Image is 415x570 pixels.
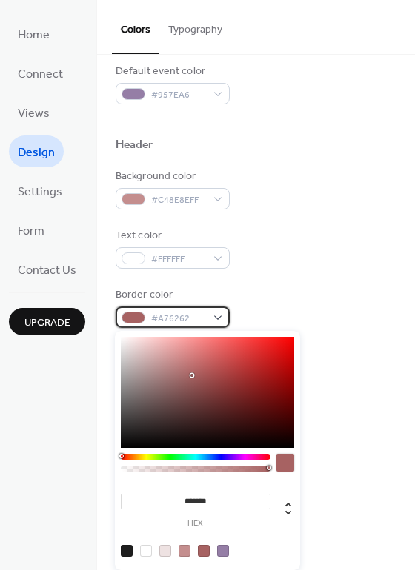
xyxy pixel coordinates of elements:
[151,252,206,267] span: #FFFFFF
[9,57,72,89] a: Connect
[18,259,76,282] span: Contact Us
[9,253,85,285] a: Contact Us
[18,63,63,86] span: Connect
[9,175,71,207] a: Settings
[116,64,227,79] div: Default event color
[24,315,70,331] span: Upgrade
[121,520,270,528] label: hex
[9,214,53,246] a: Form
[18,141,55,164] span: Design
[18,102,50,125] span: Views
[18,220,44,243] span: Form
[9,18,59,50] a: Home
[151,311,206,326] span: #A76262
[198,545,210,557] div: rgb(167, 98, 98)
[151,87,206,103] span: #957EA6
[116,287,227,303] div: Border color
[116,169,227,184] div: Background color
[9,96,59,128] a: Views
[217,545,229,557] div: rgb(149, 126, 166)
[140,545,152,557] div: rgb(255, 255, 255)
[18,181,62,204] span: Settings
[121,545,133,557] div: rgb(30, 30, 30)
[116,138,153,153] div: Header
[9,135,64,167] a: Design
[9,308,85,335] button: Upgrade
[179,545,190,557] div: rgb(196, 142, 142)
[159,545,171,557] div: rgb(238, 226, 226)
[151,192,206,208] span: #C48E8EFF
[18,24,50,47] span: Home
[116,228,227,244] div: Text color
